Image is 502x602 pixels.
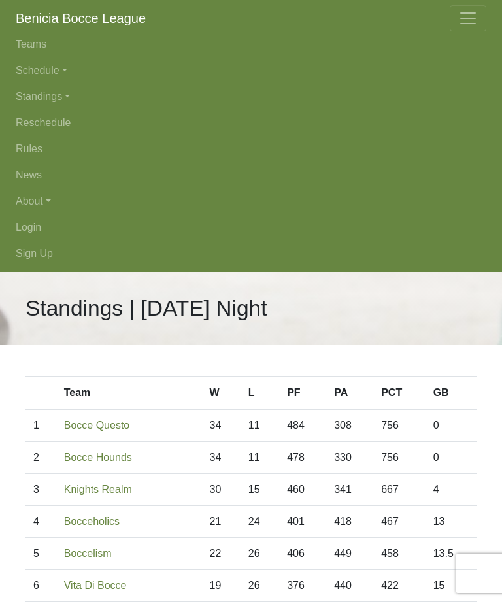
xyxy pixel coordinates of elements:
[373,474,426,506] td: 667
[25,295,267,322] h1: Standings | [DATE] Night
[279,506,326,538] td: 401
[16,31,486,58] a: Teams
[279,442,326,474] td: 478
[279,377,326,410] th: PF
[25,474,56,506] td: 3
[426,506,477,538] td: 13
[25,442,56,474] td: 2
[241,570,279,602] td: 26
[64,452,132,463] a: Bocce Hounds
[16,5,146,31] a: Benicia Bocce League
[426,409,477,442] td: 0
[25,538,56,570] td: 5
[373,506,426,538] td: 467
[326,409,373,442] td: 308
[241,506,279,538] td: 24
[202,570,241,602] td: 19
[202,506,241,538] td: 21
[326,570,373,602] td: 440
[241,377,279,410] th: L
[202,474,241,506] td: 30
[16,214,486,241] a: Login
[426,570,477,602] td: 15
[202,409,241,442] td: 34
[25,506,56,538] td: 4
[64,580,127,591] a: Vita Di Bocce
[56,377,202,410] th: Team
[64,484,132,495] a: Knights Realm
[25,570,56,602] td: 6
[64,420,130,431] a: Bocce Questo
[16,110,486,136] a: Reschedule
[16,241,486,267] a: Sign Up
[279,570,326,602] td: 376
[450,5,486,31] button: Toggle navigation
[373,377,426,410] th: PCT
[241,409,279,442] td: 11
[16,136,486,162] a: Rules
[373,409,426,442] td: 756
[241,538,279,570] td: 26
[241,474,279,506] td: 15
[16,162,486,188] a: News
[426,377,477,410] th: GB
[326,377,373,410] th: PA
[326,442,373,474] td: 330
[326,474,373,506] td: 341
[279,538,326,570] td: 406
[279,409,326,442] td: 484
[16,84,486,110] a: Standings
[426,474,477,506] td: 4
[202,377,241,410] th: W
[373,442,426,474] td: 756
[16,58,486,84] a: Schedule
[202,538,241,570] td: 22
[64,548,112,559] a: Boccelism
[426,538,477,570] td: 13.5
[326,538,373,570] td: 449
[64,516,120,527] a: Bocceholics
[326,506,373,538] td: 418
[25,409,56,442] td: 1
[426,442,477,474] td: 0
[16,188,486,214] a: About
[373,570,426,602] td: 422
[202,442,241,474] td: 34
[373,538,426,570] td: 458
[241,442,279,474] td: 11
[279,474,326,506] td: 460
